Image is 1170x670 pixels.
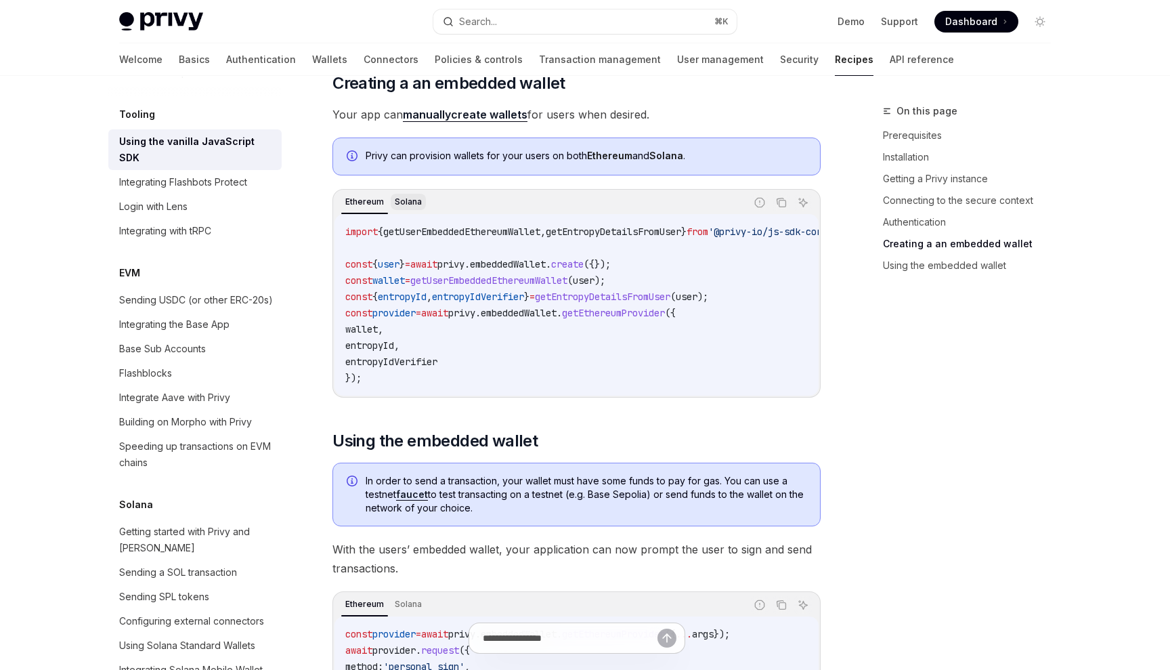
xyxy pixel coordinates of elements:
[372,258,378,270] span: {
[391,596,426,612] div: Solana
[119,589,209,605] div: Sending SPL tokens
[108,434,282,475] a: Speeding up transactions on EVM chains
[119,223,211,239] div: Integrating with tRPC
[108,410,282,434] a: Building on Morpho with Privy
[670,291,676,303] span: (
[383,226,540,238] span: getUserEmbeddedEthereumWallet
[594,274,605,287] span: );
[687,226,708,238] span: from
[535,291,670,303] span: getEntropyDetailsFromUser
[119,106,155,123] h5: Tooling
[108,194,282,219] a: Login with Lens
[119,198,188,215] div: Login with Lens
[119,133,274,166] div: Using the vanilla JavaScript SDK
[405,274,410,287] span: =
[883,255,1062,276] a: Using the embedded wallet
[881,15,918,28] a: Support
[119,637,255,654] div: Using Solana Standard Wallets
[364,43,418,76] a: Connectors
[432,291,524,303] span: entropyIdVerifier
[108,520,282,560] a: Getting started with Privy and [PERSON_NAME]
[1029,11,1051,33] button: Toggle dark mode
[179,43,210,76] a: Basics
[347,476,360,489] svg: Info
[773,194,790,211] button: Copy the contents from the code block
[119,438,274,471] div: Speeding up transactions on EVM chains
[883,211,1062,233] a: Authentication
[773,596,790,614] button: Copy the contents from the code block
[372,307,416,319] span: provider
[345,307,372,319] span: const
[464,258,470,270] span: .
[934,11,1018,33] a: Dashboard
[835,43,873,76] a: Recipes
[714,16,729,27] span: ⌘ K
[119,43,162,76] a: Welcome
[399,258,405,270] span: }
[890,43,954,76] a: API reference
[332,430,538,452] span: Using the embedded wallet
[345,226,378,238] span: import
[587,150,632,161] strong: Ethereum
[665,307,676,319] span: ({
[108,585,282,609] a: Sending SPL tokens
[551,258,584,270] span: create
[410,274,567,287] span: getUserEmbeddedEthereumWallet
[226,43,296,76] a: Authentication
[794,596,812,614] button: Ask AI
[883,146,1062,168] a: Installation
[883,125,1062,146] a: Prerequisites
[405,258,410,270] span: =
[780,43,819,76] a: Security
[540,226,546,238] span: ,
[677,43,764,76] a: User management
[403,108,451,121] strong: manually
[427,291,432,303] span: ,
[108,361,282,385] a: Flashblocks
[416,307,421,319] span: =
[332,105,821,124] span: Your app can for users when desired.
[341,596,388,612] div: Ethereum
[681,226,687,238] span: }
[345,323,378,335] span: wallet
[345,258,372,270] span: const
[345,274,372,287] span: const
[708,226,833,238] span: '@privy-io/js-sdk-core'
[448,307,475,319] span: privy
[697,291,708,303] span: );
[345,291,372,303] span: const
[119,390,230,406] div: Integrate Aave with Privy
[896,103,957,119] span: On this page
[883,190,1062,211] a: Connecting to the secure context
[332,540,821,578] span: With the users’ embedded wallet, your application can now prompt the user to sign and send transa...
[341,194,388,210] div: Ethereum
[437,258,464,270] span: privy
[394,339,399,352] span: ,
[838,15,865,28] a: Demo
[421,307,448,319] span: await
[119,292,273,308] div: Sending USDC (or other ERC-20s)
[119,365,172,381] div: Flashblocks
[546,226,681,238] span: getEntropyDetailsFromUser
[347,150,360,164] svg: Info
[366,474,806,515] span: In order to send a transaction, your wallet must have some funds to pay for gas. You can use a te...
[649,150,683,161] strong: Solana
[459,14,497,30] div: Search...
[378,258,399,270] span: user
[539,43,661,76] a: Transaction management
[435,43,523,76] a: Policies & controls
[524,291,529,303] span: }
[475,307,481,319] span: .
[108,170,282,194] a: Integrating Flashbots Protect
[391,194,426,210] div: Solana
[108,312,282,337] a: Integrating the Base App
[119,12,203,31] img: light logo
[108,609,282,633] a: Configuring external connectors
[108,633,282,658] a: Using Solana Standard Wallets
[108,560,282,585] a: Sending a SOL transaction
[345,372,362,384] span: });
[546,258,551,270] span: .
[410,258,437,270] span: await
[119,613,264,629] div: Configuring external connectors
[332,72,565,94] span: Creating a an embedded wallet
